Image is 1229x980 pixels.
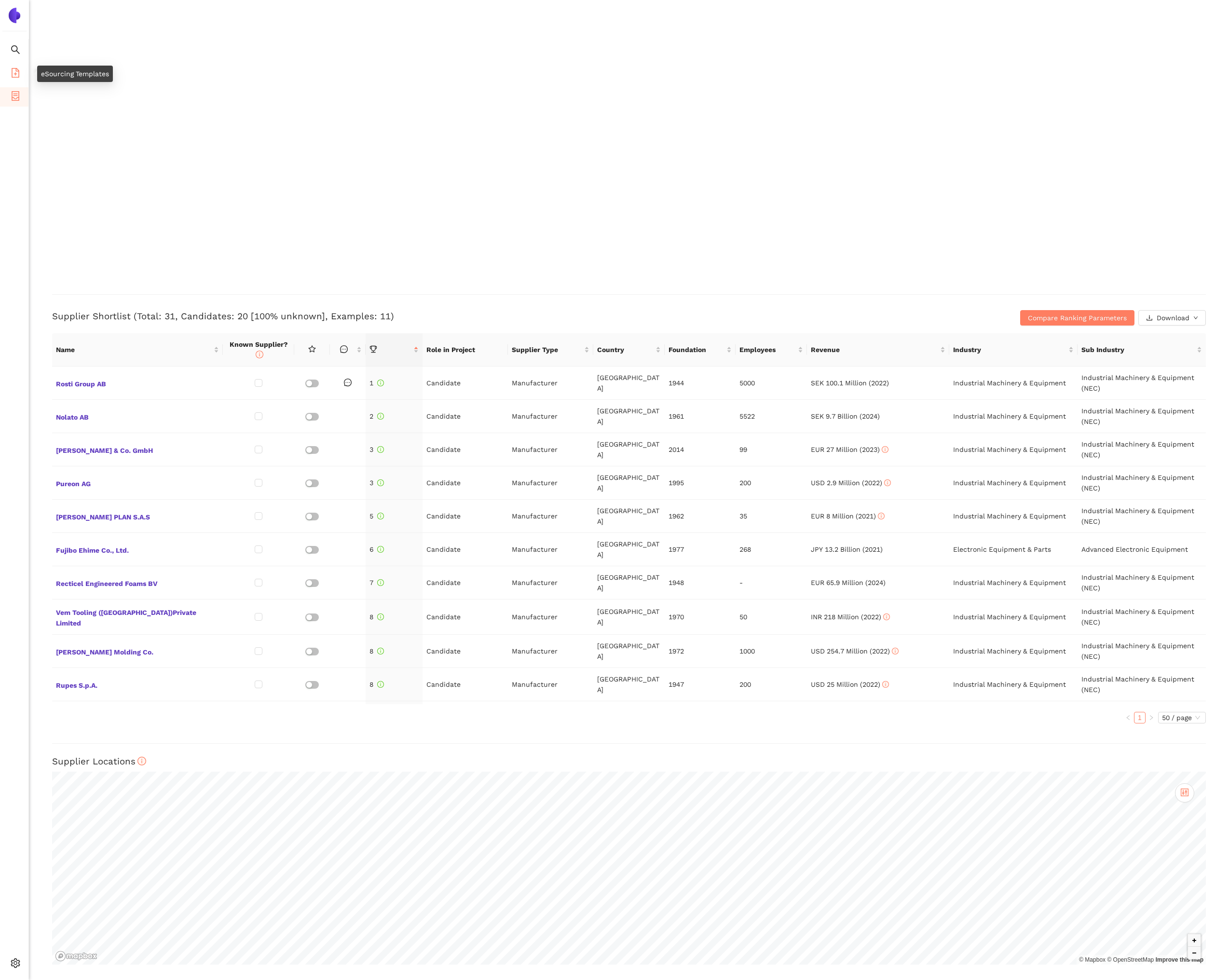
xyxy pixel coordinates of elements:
span: Download [1157,313,1189,323]
div: Page Size [1158,712,1206,723]
td: [GEOGRAPHIC_DATA] [593,701,665,735]
button: downloadDownloaddown [1138,310,1206,326]
span: down [1193,315,1198,321]
span: 8 [369,613,384,621]
span: info-circle [377,446,384,453]
td: 35 [736,500,807,533]
td: [GEOGRAPHIC_DATA] [593,533,665,566]
td: Candidate [423,533,508,566]
td: Industrial Machinery & Equipment [949,599,1078,635]
span: Revenue [811,344,938,355]
span: Name [56,344,212,355]
span: 2 [369,412,384,420]
span: EUR 8 Million (2021) [811,512,885,520]
td: 99 [736,433,807,466]
span: USD 254.7 Million (2022) [811,647,899,655]
td: Manufacturer [508,701,593,735]
td: Industrial Machinery & Equipment [949,500,1078,533]
td: [GEOGRAPHIC_DATA] [593,367,665,400]
td: Candidate [423,433,508,466]
td: Industrial Machinery & Equipment (NEC) [1078,599,1206,635]
td: Industrial Machinery & Equipment (NEC) [1078,701,1206,735]
span: info-circle [377,648,384,654]
span: 8 [369,681,384,688]
td: 200 [736,668,807,701]
h3: Supplier Shortlist (Total: 31, Candidates: 20 [100% unknown], Examples: 11) [52,310,821,323]
span: Rosti Group AB [56,377,219,389]
span: 5 [369,512,384,520]
th: this column's title is Country,this column is sortable [593,333,665,367]
td: [GEOGRAPHIC_DATA] [593,599,665,635]
td: 1983 [665,701,736,735]
td: Manufacturer [508,599,593,635]
span: info-circle [377,546,384,553]
button: Zoom out [1188,947,1201,959]
span: info-circle [883,613,890,620]
td: Candidate [423,466,508,500]
td: 1972 [665,635,736,668]
td: - [736,566,807,599]
span: info-circle [377,613,384,620]
span: [PERSON_NAME] PLAN S.A.S [56,510,219,522]
a: Mapbox logo [55,951,97,962]
td: 1961 [665,400,736,433]
td: Industrial Machinery & Equipment (NEC) [1078,566,1206,599]
span: download [1146,314,1153,322]
span: EUR 27 Million (2023) [811,446,888,453]
td: Manufacturer [508,367,593,400]
td: 1944 [665,367,736,400]
span: info-circle [377,413,384,420]
td: [GEOGRAPHIC_DATA] [593,668,665,701]
td: Candidate [423,500,508,533]
td: 1995 [665,466,736,500]
span: search [11,41,20,61]
span: 6 [369,545,384,553]
td: Manufacturer [508,400,593,433]
span: [PERSON_NAME] Molding Co. [56,645,219,657]
li: Previous Page [1122,712,1134,723]
span: info-circle [377,479,384,486]
td: 5522 [736,400,807,433]
span: [PERSON_NAME] & Co. GmbH [56,443,219,456]
td: 268 [736,533,807,566]
span: Nolato AB [56,410,219,422]
span: Known Supplier? [230,340,288,359]
td: Industrial Machinery & Equipment (NEC) [1078,400,1206,433]
td: Manufacturer [508,668,593,701]
th: this column's title is Industry,this column is sortable [949,333,1078,367]
span: 3 [369,446,384,453]
th: this column's title is Sub Industry,this column is sortable [1078,333,1206,367]
td: Industrial Machinery & Equipment [949,566,1078,599]
span: info-circle [878,513,885,519]
span: Recticel Engineered Foams BV [56,576,219,589]
td: Candidate [423,400,508,433]
span: info-circle [892,648,899,654]
td: Advanced Electronic Equipment [1078,533,1206,566]
span: trophy [369,345,377,353]
td: Manufacturer [508,566,593,599]
td: Candidate [423,635,508,668]
span: info-circle [884,479,891,486]
td: [GEOGRAPHIC_DATA] [593,433,665,466]
th: this column's title is Foundation,this column is sortable [665,333,736,367]
td: [GEOGRAPHIC_DATA] [593,635,665,668]
span: Industry [953,344,1066,355]
span: Vem Tooling ([GEOGRAPHIC_DATA])Private Limited [56,605,219,628]
td: Industrial Machinery & Equipment (NEC) [1078,635,1206,668]
span: 8 [369,647,384,655]
span: info-circle [377,513,384,519]
td: Industrial Machinery & Equipment [949,635,1078,668]
span: info-circle [137,757,147,766]
button: right [1146,712,1157,723]
td: 1000 [736,635,807,668]
span: 1 [369,379,384,387]
td: 1947 [665,668,736,701]
span: SEK 9.7 Billion (2024) [811,412,880,420]
td: Industrial Machinery & Equipment [949,466,1078,500]
td: Industrial Machinery & Equipment (NEC) [1078,433,1206,466]
th: this column's title is Employees,this column is sortable [736,333,807,367]
span: message [344,379,352,386]
td: 1948 [665,566,736,599]
span: info-circle [882,681,889,688]
h3: Supplier Locations [52,755,1206,768]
